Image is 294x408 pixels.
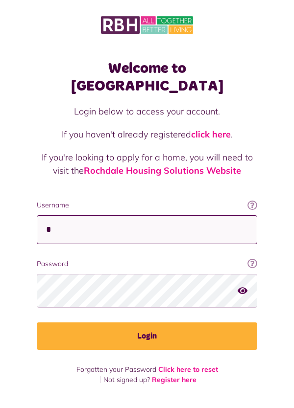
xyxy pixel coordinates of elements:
[76,365,156,374] span: Forgotten your Password
[37,128,257,141] p: If you haven't already registered .
[37,60,257,95] h1: Welcome to [GEOGRAPHIC_DATA]
[84,165,241,176] a: Rochdale Housing Solutions Website
[103,375,150,384] span: Not signed up?
[37,151,257,177] p: If you're looking to apply for a home, you will need to visit the
[101,15,193,35] img: MyRBH
[37,200,257,210] label: Username
[37,259,257,269] label: Password
[191,129,231,140] a: click here
[37,105,257,118] p: Login below to access your account.
[37,322,257,350] button: Login
[152,375,196,384] a: Register here
[158,365,218,374] a: Click here to reset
